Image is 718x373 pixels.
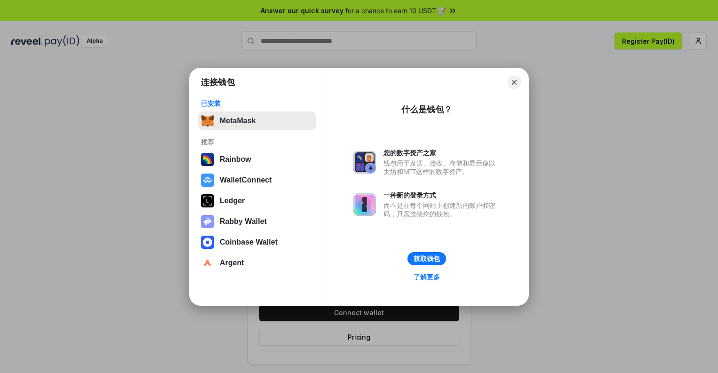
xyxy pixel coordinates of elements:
div: Rainbow [220,155,251,164]
div: 您的数字资产之家 [383,149,500,157]
button: MetaMask [198,111,316,130]
a: 了解更多 [408,271,446,283]
img: svg+xml,%3Csvg%20xmlns%3D%22http%3A%2F%2Fwww.w3.org%2F2000%2Fsvg%22%20fill%3D%22none%22%20viewBox... [353,193,376,216]
button: Ledger [198,191,316,210]
div: Argent [220,259,244,267]
div: MetaMask [220,117,255,125]
button: Argent [198,254,316,272]
div: 已安装 [201,99,313,108]
div: Ledger [220,197,245,205]
img: svg+xml,%3Csvg%20xmlns%3D%22http%3A%2F%2Fwww.w3.org%2F2000%2Fsvg%22%20width%3D%2228%22%20height%3... [201,194,214,207]
button: WalletConnect [198,171,316,190]
button: Coinbase Wallet [198,233,316,252]
div: 钱包用于发送、接收、存储和显示像以太坊和NFT这样的数字资产。 [383,159,500,176]
img: svg+xml,%3Csvg%20width%3D%2228%22%20height%3D%2228%22%20viewBox%3D%220%200%2028%2028%22%20fill%3D... [201,256,214,270]
img: svg+xml,%3Csvg%20fill%3D%22none%22%20height%3D%2233%22%20viewBox%3D%220%200%2035%2033%22%20width%... [201,114,214,127]
div: Coinbase Wallet [220,238,278,246]
img: svg+xml,%3Csvg%20width%3D%2228%22%20height%3D%2228%22%20viewBox%3D%220%200%2028%2028%22%20fill%3D... [201,236,214,249]
button: 获取钱包 [407,252,446,265]
button: Rabby Wallet [198,212,316,231]
div: Rabby Wallet [220,217,267,226]
div: 什么是钱包？ [401,104,452,115]
div: 推荐 [201,138,313,146]
button: Close [508,76,521,89]
img: svg+xml,%3Csvg%20width%3D%2228%22%20height%3D%2228%22%20viewBox%3D%220%200%2028%2028%22%20fill%3D... [201,174,214,187]
img: svg+xml,%3Csvg%20xmlns%3D%22http%3A%2F%2Fwww.w3.org%2F2000%2Fsvg%22%20fill%3D%22none%22%20viewBox... [353,151,376,174]
div: 获取钱包 [414,254,440,263]
div: WalletConnect [220,176,272,184]
img: svg+xml,%3Csvg%20width%3D%22120%22%20height%3D%22120%22%20viewBox%3D%220%200%20120%20120%22%20fil... [201,153,214,166]
button: Rainbow [198,150,316,169]
div: 了解更多 [414,273,440,281]
div: 而不是在每个网站上创建新的账户和密码，只需连接您的钱包。 [383,201,500,218]
div: 一种新的登录方式 [383,191,500,199]
img: svg+xml,%3Csvg%20xmlns%3D%22http%3A%2F%2Fwww.w3.org%2F2000%2Fsvg%22%20fill%3D%22none%22%20viewBox... [201,215,214,228]
h1: 连接钱包 [201,77,235,88]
